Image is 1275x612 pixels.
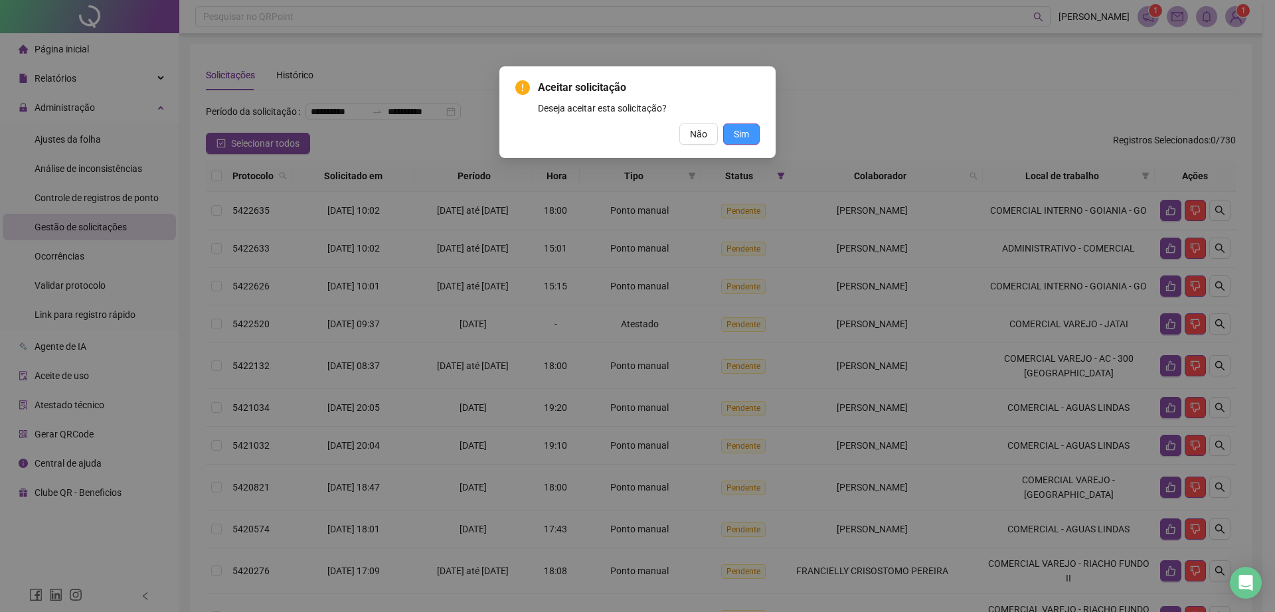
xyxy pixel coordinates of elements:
span: Sim [734,127,749,141]
button: Sim [723,123,760,145]
span: exclamation-circle [515,80,530,95]
button: Não [679,123,718,145]
span: Aceitar solicitação [538,80,760,96]
div: Open Intercom Messenger [1230,567,1262,599]
div: Deseja aceitar esta solicitação? [538,101,760,115]
span: Não [690,127,707,141]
